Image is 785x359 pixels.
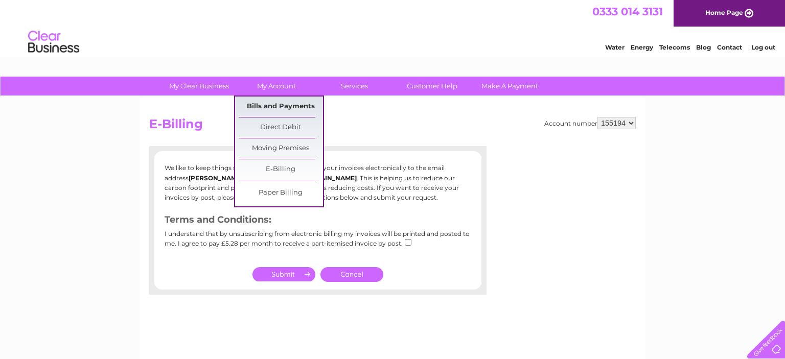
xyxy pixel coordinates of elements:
a: My Clear Business [157,77,241,95]
a: Cancel [320,267,383,282]
a: Moving Premises [239,138,323,159]
input: Submit [252,267,315,281]
a: Bills and Payments [239,97,323,117]
a: E-Billing [239,159,323,180]
div: Account number [544,117,636,129]
a: My Account [235,77,319,95]
a: Direct Debit [239,117,323,138]
img: logo.png [28,27,80,58]
a: Customer Help [390,77,474,95]
a: Make A Payment [468,77,552,95]
a: Water [605,43,625,51]
a: Energy [631,43,653,51]
a: Paper Billing [239,183,323,203]
h2: E-Billing [149,117,636,136]
b: [PERSON_NAME][EMAIL_ADDRESS][DOMAIN_NAME] [189,174,357,182]
h3: Terms and Conditions: [165,212,471,230]
a: Contact [717,43,742,51]
a: Blog [696,43,711,51]
div: Clear Business is a trading name of Verastar Limited (registered in [GEOGRAPHIC_DATA] No. 3667643... [152,6,635,50]
a: Log out [751,43,775,51]
p: We like to keep things simple. You currently receive your invoices electronically to the email ad... [165,163,471,202]
a: Telecoms [659,43,690,51]
a: Services [312,77,397,95]
div: I understand that by unsubscribing from electronic billing my invoices will be printed and posted... [165,230,471,254]
a: 0333 014 3131 [592,5,663,18]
